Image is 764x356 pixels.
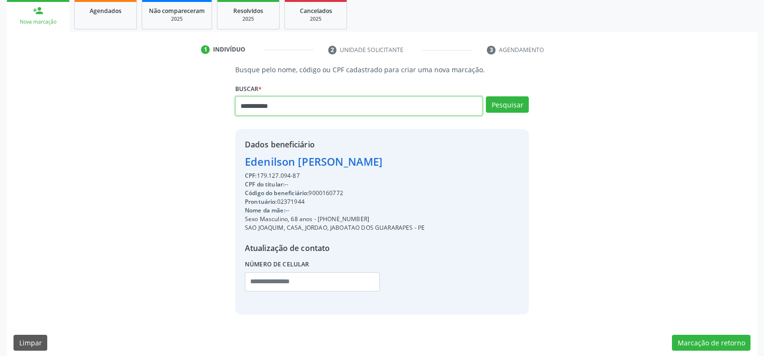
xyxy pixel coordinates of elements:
span: CPF: [245,171,257,180]
div: 1 [201,45,210,54]
div: Atualização de contato [245,242,425,254]
label: Buscar [235,81,262,96]
button: Pesquisar [486,96,529,113]
div: 9000160772 [245,189,425,198]
div: Nova marcação [13,18,63,26]
div: 2025 [224,15,272,23]
div: SAO JOAQUIM, CASA, JORDAO, JABOATAO DOS GUARARAPES - PE [245,224,425,232]
div: Indivíduo [213,45,245,54]
div: -- [245,180,425,189]
div: -- [245,206,425,215]
p: Busque pelo nome, código ou CPF cadastrado para criar uma nova marcação. [235,65,529,75]
div: 2025 [149,15,205,23]
div: Dados beneficiário [245,139,425,150]
div: Edenilson [PERSON_NAME] [245,154,425,170]
div: 02371944 [245,198,425,206]
div: Sexo Masculino, 68 anos - [PHONE_NUMBER] [245,215,425,224]
div: person_add [33,5,43,16]
span: Prontuário: [245,198,277,206]
span: Código do beneficiário: [245,189,308,197]
button: Marcação de retorno [672,335,751,351]
span: CPF do titular: [245,180,284,188]
span: Nome da mãe: [245,206,285,214]
div: 179.127.094-87 [245,171,425,180]
span: Resolvidos [233,7,263,15]
span: Não compareceram [149,7,205,15]
label: Número de celular [245,257,309,272]
button: Limpar [13,335,47,351]
span: Cancelados [300,7,332,15]
div: 2025 [292,15,340,23]
span: Agendados [90,7,121,15]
